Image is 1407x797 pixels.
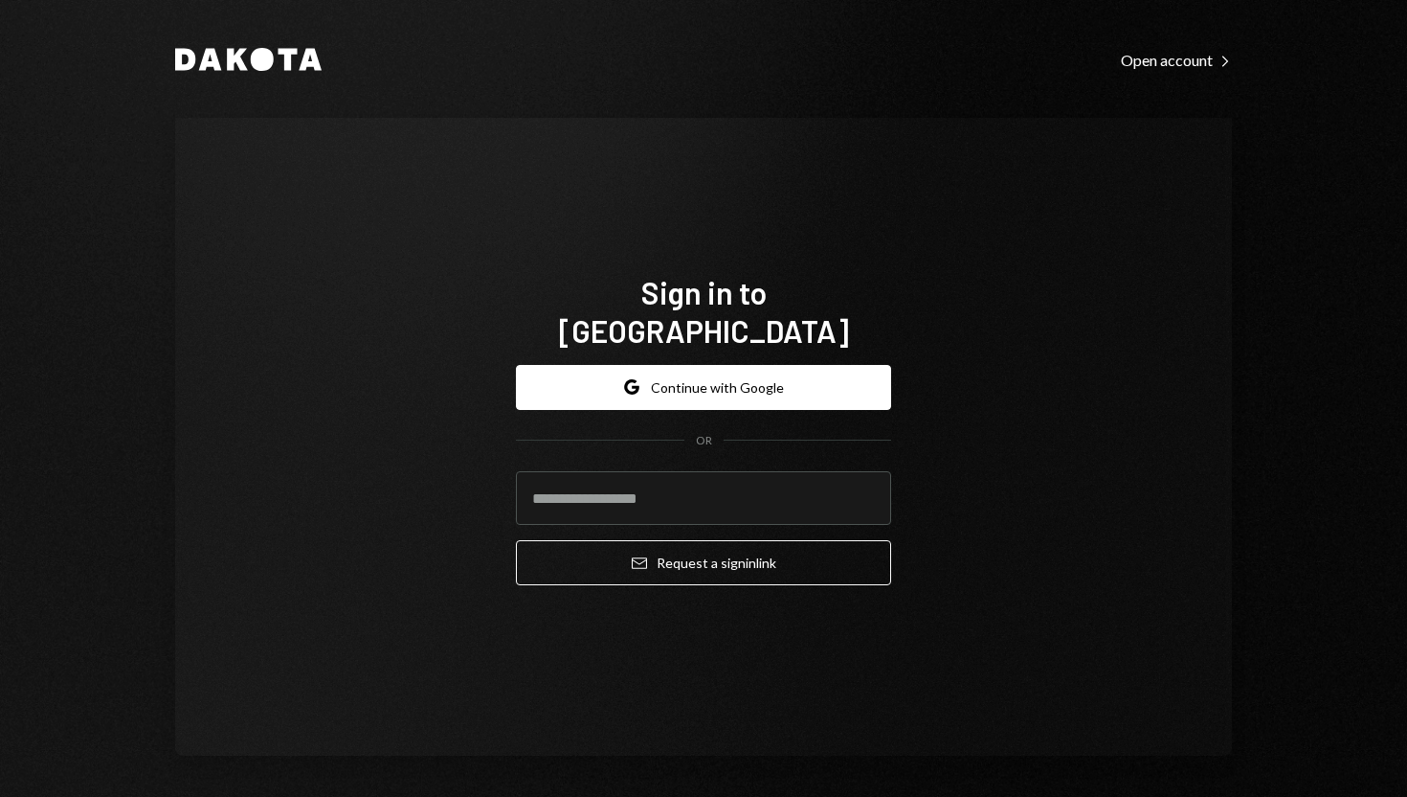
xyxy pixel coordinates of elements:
[1121,51,1232,70] div: Open account
[516,365,891,410] button: Continue with Google
[516,540,891,585] button: Request a signinlink
[696,433,712,449] div: OR
[1121,49,1232,70] a: Open account
[516,273,891,350] h1: Sign in to [GEOGRAPHIC_DATA]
